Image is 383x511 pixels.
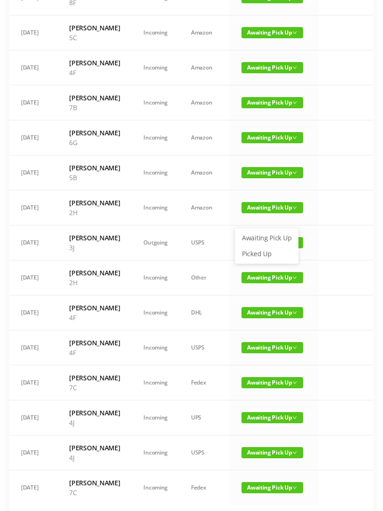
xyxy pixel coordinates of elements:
span: Awaiting Pick Up [241,202,303,213]
i: icon: down [292,485,297,490]
i: icon: down [292,100,297,105]
span: Awaiting Pick Up [241,272,303,283]
p: 4J [69,418,120,427]
h6: [PERSON_NAME] [69,408,120,418]
i: icon: down [292,275,297,280]
td: Amazon [179,50,230,85]
td: Amazon [179,120,230,155]
td: Incoming [132,295,179,330]
p: 3J [69,243,120,252]
p: 4F [69,313,120,322]
h6: [PERSON_NAME] [69,198,120,208]
td: Incoming [132,330,179,365]
td: [DATE] [9,15,57,50]
i: icon: down [292,380,297,385]
h6: [PERSON_NAME] [69,373,120,383]
span: Awaiting Pick Up [241,62,303,73]
td: [DATE] [9,295,57,330]
i: icon: down [292,205,297,210]
td: UPS [179,400,230,435]
span: Awaiting Pick Up [241,377,303,388]
td: Incoming [132,50,179,85]
td: Other [179,260,230,295]
p: 4F [69,348,120,357]
i: icon: down [292,135,297,140]
td: Incoming [132,365,179,400]
td: Amazon [179,155,230,190]
td: Incoming [132,120,179,155]
td: [DATE] [9,435,57,470]
td: DHL [179,295,230,330]
p: 4F [69,68,120,77]
td: USPS [179,330,230,365]
td: USPS [179,225,230,260]
i: icon: down [292,30,297,35]
td: [DATE] [9,400,57,435]
td: Incoming [132,470,179,505]
p: 6G [69,138,120,147]
td: [DATE] [9,190,57,225]
span: Awaiting Pick Up [241,97,303,108]
td: Incoming [132,85,179,120]
i: icon: down [292,450,297,455]
td: Incoming [132,400,179,435]
i: icon: down [292,310,297,315]
p: 2H [69,208,120,217]
h6: [PERSON_NAME] [69,338,120,348]
td: Amazon [179,85,230,120]
td: [DATE] [9,470,57,505]
span: Awaiting Pick Up [241,342,303,353]
a: Picked Up [236,246,297,261]
span: Awaiting Pick Up [241,307,303,318]
td: Amazon [179,190,230,225]
i: icon: down [292,415,297,420]
i: icon: down [292,345,297,350]
td: Amazon [179,15,230,50]
p: 5C [69,33,120,42]
td: Incoming [132,260,179,295]
td: [DATE] [9,85,57,120]
span: Awaiting Pick Up [241,482,303,493]
h6: [PERSON_NAME] [69,23,120,33]
span: Awaiting Pick Up [241,167,303,178]
td: Incoming [132,15,179,50]
h6: [PERSON_NAME] [69,268,120,278]
td: [DATE] [9,330,57,365]
p: 7B [69,103,120,112]
td: [DATE] [9,260,57,295]
td: [DATE] [9,155,57,190]
h6: [PERSON_NAME] [69,233,120,243]
p: 4J [69,453,120,462]
h6: [PERSON_NAME] [69,303,120,313]
p: 7C [69,383,120,392]
h6: [PERSON_NAME] [69,58,120,68]
p: 5B [69,173,120,182]
td: Outgoing [132,225,179,260]
td: Incoming [132,435,179,470]
i: icon: down [292,170,297,175]
span: Awaiting Pick Up [241,27,303,38]
h6: [PERSON_NAME] [69,163,120,173]
td: Fedex [179,365,230,400]
span: Awaiting Pick Up [241,132,303,143]
td: [DATE] [9,225,57,260]
span: Awaiting Pick Up [241,447,303,458]
td: [DATE] [9,365,57,400]
a: Awaiting Pick Up [236,231,297,245]
td: Fedex [179,470,230,505]
h6: [PERSON_NAME] [69,478,120,488]
td: Incoming [132,190,179,225]
td: [DATE] [9,120,57,155]
p: 7C [69,488,120,497]
i: icon: down [292,65,297,70]
h6: [PERSON_NAME] [69,93,120,103]
td: [DATE] [9,50,57,85]
h6: [PERSON_NAME] [69,443,120,453]
span: Awaiting Pick Up [241,412,303,423]
td: USPS [179,435,230,470]
h6: [PERSON_NAME] [69,128,120,138]
p: 2H [69,278,120,287]
td: Incoming [132,155,179,190]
